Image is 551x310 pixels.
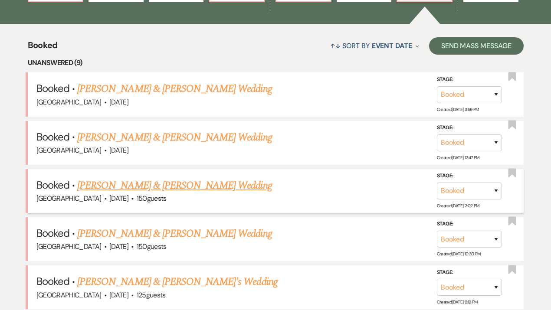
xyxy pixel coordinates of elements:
[36,242,102,251] span: [GEOGRAPHIC_DATA]
[327,34,422,57] button: Sort By Event Date
[36,226,69,240] span: Booked
[36,178,69,192] span: Booked
[437,123,502,133] label: Stage:
[109,146,128,155] span: [DATE]
[28,39,58,57] span: Booked
[330,41,341,50] span: ↑↓
[109,98,128,107] span: [DATE]
[137,194,167,203] span: 150 guests
[137,290,166,300] span: 125 guests
[109,290,128,300] span: [DATE]
[437,171,502,181] label: Stage:
[437,219,502,229] label: Stage:
[36,274,69,288] span: Booked
[36,98,102,107] span: [GEOGRAPHIC_DATA]
[28,57,524,69] li: Unanswered (9)
[437,155,479,160] span: Created: [DATE] 12:47 PM
[77,274,278,290] a: [PERSON_NAME] & [PERSON_NAME]'s Wedding
[77,130,272,145] a: [PERSON_NAME] & [PERSON_NAME] Wedding
[77,81,272,97] a: [PERSON_NAME] & [PERSON_NAME] Wedding
[437,203,479,209] span: Created: [DATE] 2:02 PM
[437,299,478,305] span: Created: [DATE] 9:19 PM
[109,242,128,251] span: [DATE]
[437,268,502,277] label: Stage:
[36,290,102,300] span: [GEOGRAPHIC_DATA]
[77,178,272,193] a: [PERSON_NAME] & [PERSON_NAME] Wedding
[109,194,128,203] span: [DATE]
[437,75,502,85] label: Stage:
[437,251,481,257] span: Created: [DATE] 10:30 PM
[437,106,479,112] span: Created: [DATE] 3:59 PM
[36,194,102,203] span: [GEOGRAPHIC_DATA]
[36,146,102,155] span: [GEOGRAPHIC_DATA]
[77,226,272,241] a: [PERSON_NAME] & [PERSON_NAME] Wedding
[36,82,69,95] span: Booked
[429,37,524,55] button: Send Mass Message
[137,242,167,251] span: 150 guests
[36,130,69,144] span: Booked
[372,41,412,50] span: Event Date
